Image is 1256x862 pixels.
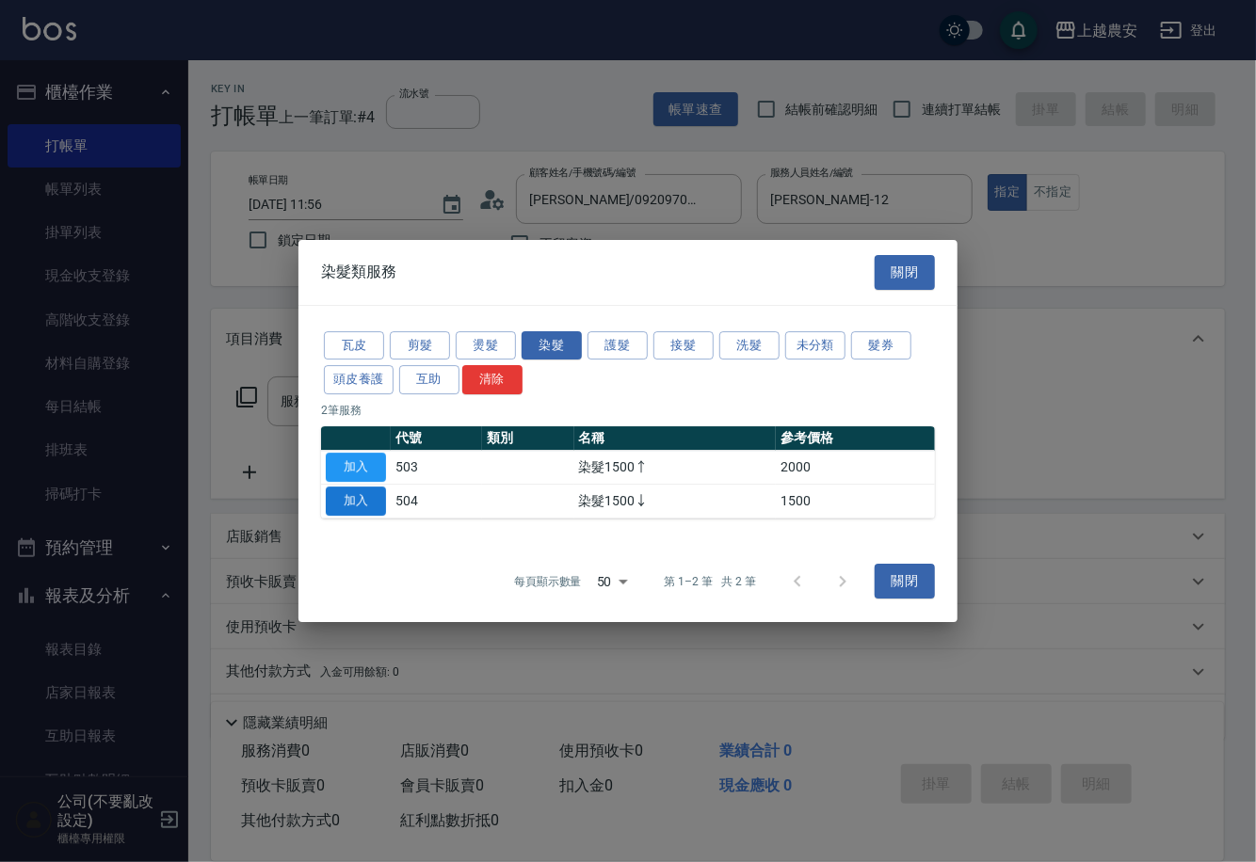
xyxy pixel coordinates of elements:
p: 2 筆服務 [321,402,935,419]
button: 關閉 [875,565,935,599]
p: 第 1–2 筆 共 2 筆 [665,573,756,590]
button: 加入 [326,453,386,482]
th: 類別 [482,426,573,451]
button: 關閉 [875,255,935,290]
td: 2000 [776,451,935,485]
span: 染髮類服務 [321,263,396,281]
button: 染髮 [522,331,582,360]
button: 加入 [326,487,386,516]
button: 互助 [399,365,459,394]
button: 髮券 [851,331,911,360]
th: 名稱 [574,426,777,451]
th: 參考價格 [776,426,935,451]
button: 燙髮 [456,331,516,360]
button: 未分類 [785,331,845,360]
button: 剪髮 [390,331,450,360]
p: 每頁顯示數量 [514,573,582,590]
td: 染髮1500↓ [574,484,777,518]
button: 清除 [462,365,523,394]
button: 洗髮 [719,331,780,360]
td: 染髮1500↑ [574,451,777,485]
th: 代號 [391,426,482,451]
td: 1500 [776,484,935,518]
td: 504 [391,484,482,518]
button: 接髮 [653,331,714,360]
button: 瓦皮 [324,331,384,360]
button: 頭皮養護 [324,365,394,394]
div: 50 [589,556,635,607]
button: 護髮 [588,331,648,360]
td: 503 [391,451,482,485]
